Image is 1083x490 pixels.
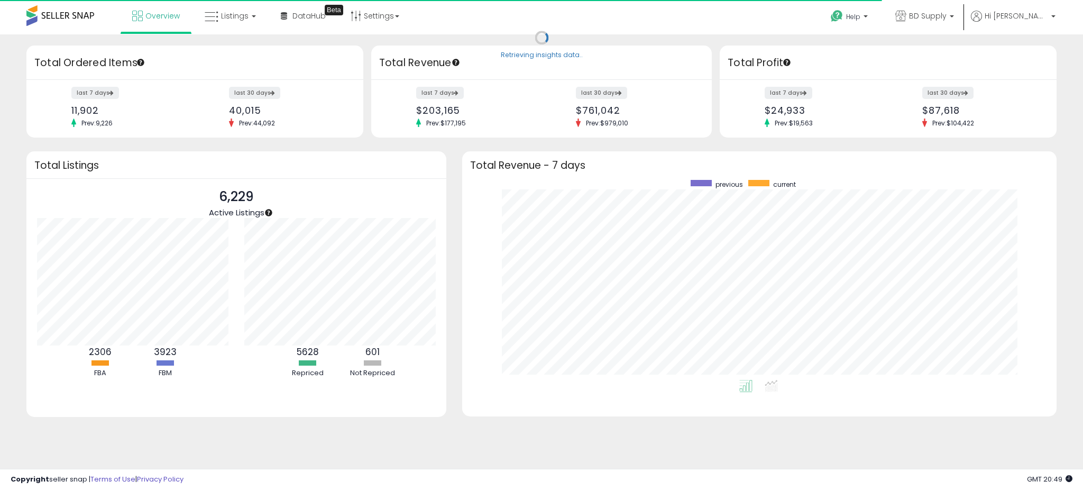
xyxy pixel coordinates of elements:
[581,119,634,128] span: Prev: $979,010
[416,87,464,99] label: last 7 days
[89,346,112,358] b: 2306
[922,105,1038,116] div: $87,618
[576,87,627,99] label: last 30 days
[209,207,264,218] span: Active Listings
[501,51,583,60] div: Retrieving insights data..
[76,119,118,128] span: Prev: 9,226
[264,208,273,217] div: Tooltip anchor
[341,368,405,378] div: Not Repriced
[229,105,345,116] div: 40,015
[71,105,187,116] div: 11,902
[922,87,974,99] label: last 30 days
[971,11,1056,34] a: Hi [PERSON_NAME]
[576,105,693,116] div: $761,042
[451,58,461,67] div: Tooltip anchor
[765,105,880,116] div: $24,933
[985,11,1048,21] span: Hi [PERSON_NAME]
[470,161,1049,169] h3: Total Revenue - 7 days
[234,119,280,128] span: Prev: 44,092
[365,346,380,358] b: 601
[782,58,792,67] div: Tooltip anchor
[773,180,796,189] span: current
[154,346,177,358] b: 3923
[221,11,249,21] span: Listings
[765,87,812,99] label: last 7 days
[145,11,180,21] span: Overview
[34,161,438,169] h3: Total Listings
[136,58,145,67] div: Tooltip anchor
[69,368,132,378] div: FBA
[927,119,979,128] span: Prev: $104,422
[830,10,843,23] i: Get Help
[209,187,264,207] p: 6,229
[325,5,343,15] div: Tooltip anchor
[909,11,947,21] span: BD Supply
[822,2,878,34] a: Help
[379,56,704,70] h3: Total Revenue
[728,56,1049,70] h3: Total Profit
[421,119,471,128] span: Prev: $177,195
[34,56,355,70] h3: Total Ordered Items
[71,87,119,99] label: last 7 days
[416,105,534,116] div: $203,165
[229,87,280,99] label: last 30 days
[715,180,743,189] span: previous
[297,346,319,358] b: 5628
[292,11,326,21] span: DataHub
[276,368,339,378] div: Repriced
[846,12,860,21] span: Help
[769,119,818,128] span: Prev: $19,563
[134,368,197,378] div: FBM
